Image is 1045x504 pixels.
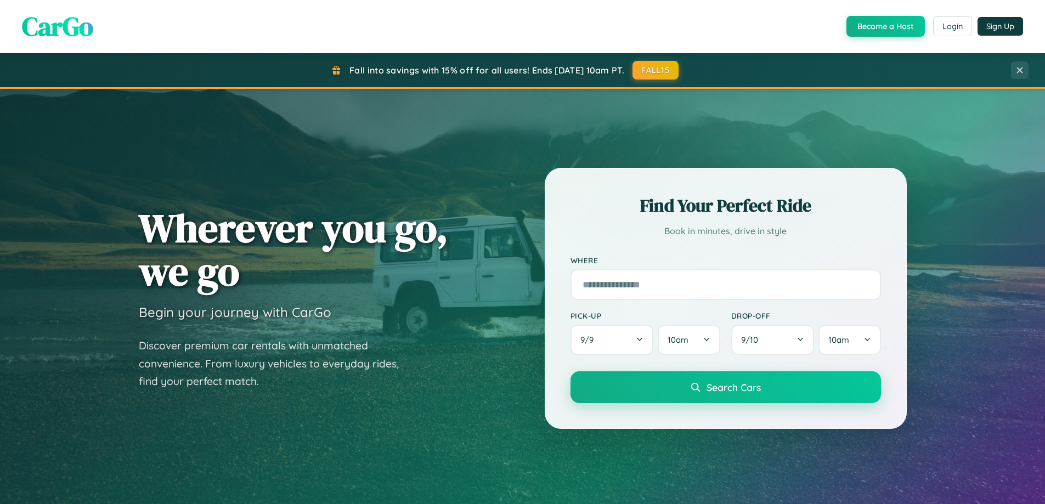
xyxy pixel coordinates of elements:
[570,223,881,239] p: Book in minutes, drive in style
[349,65,624,76] span: Fall into savings with 15% off for all users! Ends [DATE] 10am PT.
[22,8,93,44] span: CarGo
[570,371,881,403] button: Search Cars
[570,325,654,355] button: 9/9
[632,61,679,80] button: FALL15
[731,325,815,355] button: 9/10
[933,16,972,36] button: Login
[139,304,331,320] h3: Begin your journey with CarGo
[570,311,720,320] label: Pick-up
[828,335,849,345] span: 10am
[658,325,720,355] button: 10am
[668,335,688,345] span: 10am
[741,335,764,345] span: 9 / 10
[570,256,881,265] label: Where
[570,194,881,218] h2: Find Your Perfect Ride
[846,16,925,37] button: Become a Host
[139,337,413,390] p: Discover premium car rentals with unmatched convenience. From luxury vehicles to everyday rides, ...
[731,311,881,320] label: Drop-off
[978,17,1023,36] button: Sign Up
[580,335,599,345] span: 9 / 9
[707,381,761,393] span: Search Cars
[139,206,448,293] h1: Wherever you go, we go
[818,325,880,355] button: 10am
